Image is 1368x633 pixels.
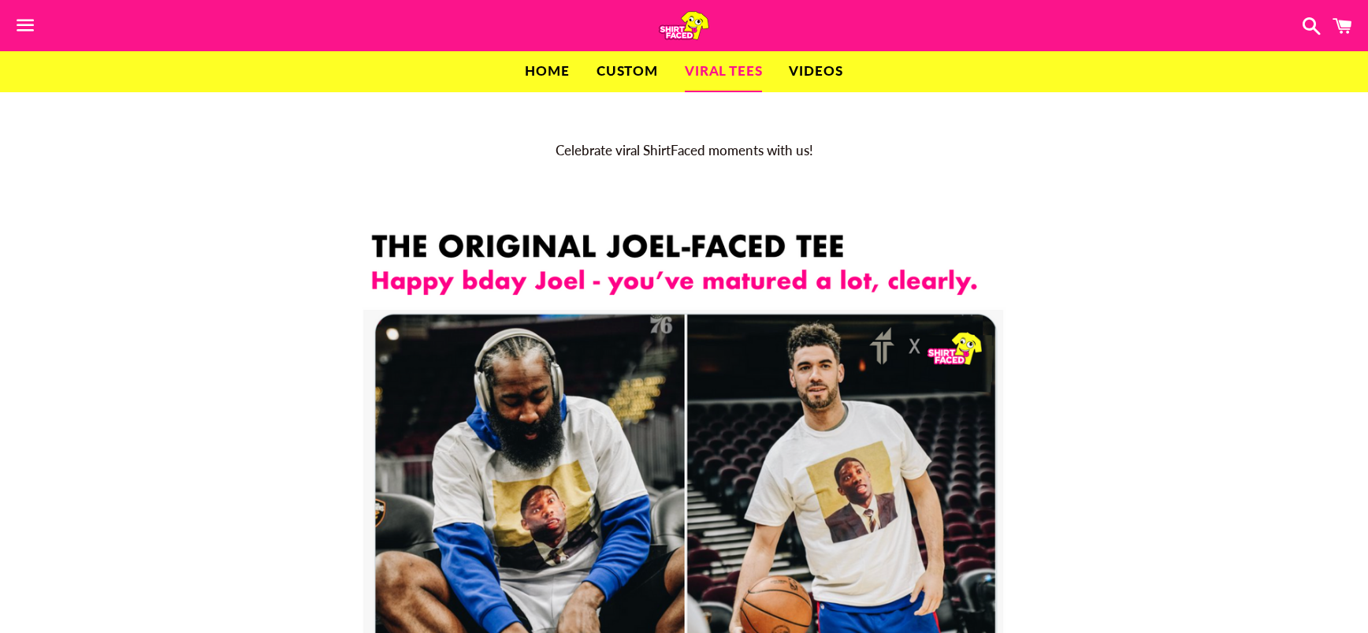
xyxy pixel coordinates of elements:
[659,11,709,40] img: ShirtFaced
[585,51,670,91] a: Custom
[513,51,581,91] a: Home
[673,51,775,91] a: Viral Tees
[777,51,854,91] a: Videos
